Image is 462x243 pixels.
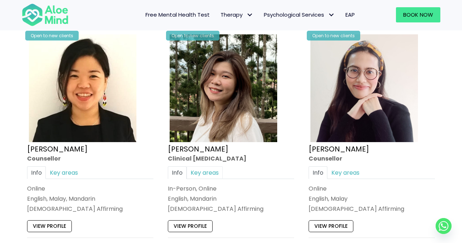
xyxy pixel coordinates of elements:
[310,34,418,142] img: Therapist Photo Update
[345,11,355,18] span: EAP
[327,166,363,179] a: Key areas
[309,220,353,232] a: View profile
[170,34,277,142] img: Kelly Clinical Psychologist
[187,166,223,179] a: Key areas
[140,7,215,22] a: Free Mental Health Test
[309,154,435,162] div: Counsellor
[309,195,435,203] p: English, Malay
[27,205,153,213] div: [DEMOGRAPHIC_DATA] Affirming
[27,195,153,203] p: English, Malay, Mandarin
[258,7,340,22] a: Psychological ServicesPsychological Services: submenu
[309,166,327,179] a: Info
[403,11,433,18] span: Book Now
[326,10,336,20] span: Psychological Services: submenu
[436,218,452,234] a: Whatsapp
[168,166,187,179] a: Info
[168,154,294,162] div: Clinical [MEDICAL_DATA]
[29,34,136,142] img: Karen Counsellor
[78,7,360,22] nav: Menu
[264,11,335,18] span: Psychological Services
[22,3,69,27] img: Aloe mind Logo
[309,205,435,213] div: [DEMOGRAPHIC_DATA] Affirming
[307,31,360,40] div: Open to new clients
[27,166,46,179] a: Info
[396,7,440,22] a: Book Now
[168,184,294,193] div: In-Person, Online
[309,184,435,193] div: Online
[309,144,369,154] a: [PERSON_NAME]
[27,184,153,193] div: Online
[215,7,258,22] a: TherapyTherapy: submenu
[166,31,219,40] div: Open to new clients
[46,166,82,179] a: Key areas
[25,31,79,40] div: Open to new clients
[168,220,213,232] a: View profile
[168,144,228,154] a: [PERSON_NAME]
[27,154,153,162] div: Counsellor
[221,11,253,18] span: Therapy
[244,10,255,20] span: Therapy: submenu
[340,7,360,22] a: EAP
[168,205,294,213] div: [DEMOGRAPHIC_DATA] Affirming
[168,195,294,203] p: English, Mandarin
[27,220,72,232] a: View profile
[27,144,88,154] a: [PERSON_NAME]
[145,11,210,18] span: Free Mental Health Test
